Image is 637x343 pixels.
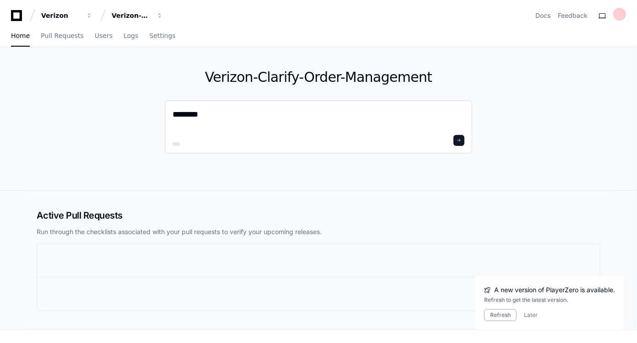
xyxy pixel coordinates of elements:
span: Users [95,33,113,38]
h1: Verizon-Clarify-Order-Management [165,69,472,86]
a: Pull Requests [41,26,83,47]
button: Verizon [38,7,96,24]
a: Docs [535,11,551,20]
div: Refresh to get the latest version. [484,296,615,304]
a: Settings [149,26,175,47]
span: Pull Requests [41,33,83,38]
h2: Active Pull Requests [37,209,600,222]
button: Later [524,311,538,319]
div: Verizon [41,11,81,20]
button: Verizon-Clarify-Order-Management [108,7,167,24]
button: Feedback [558,11,588,20]
span: A new version of PlayerZero is available. [494,285,615,295]
span: Logs [124,33,138,38]
div: Verizon-Clarify-Order-Management [112,11,151,20]
a: Home [11,26,30,47]
button: Refresh [484,309,517,321]
p: Run through the checklists associated with your pull requests to verify your upcoming releases. [37,227,600,236]
a: Logs [124,26,138,47]
a: Users [95,26,113,47]
span: Settings [149,33,175,38]
span: Home [11,33,30,38]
